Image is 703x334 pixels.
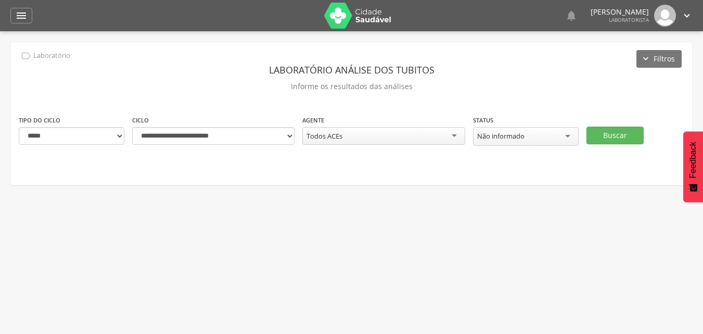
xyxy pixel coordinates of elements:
[586,127,644,144] button: Buscar
[306,131,342,141] div: Todos ACEs
[591,8,649,16] p: [PERSON_NAME]
[683,131,703,202] button: Feedback - Mostrar pesquisa
[688,142,698,178] span: Feedback
[565,9,578,22] i: 
[565,5,578,27] a: 
[681,5,693,27] a: 
[33,52,70,60] p: Laboratório
[20,50,32,61] i: 
[19,60,684,79] header: Laboratório análise dos tubitos
[477,131,525,141] div: Não informado
[15,9,28,22] i: 
[636,50,682,68] button: Filtros
[473,116,493,125] label: Status
[19,79,684,94] p: Informe os resultados das análises
[302,116,324,125] label: Agente
[10,8,32,23] a: 
[19,116,60,125] label: Tipo do ciclo
[681,10,693,21] i: 
[132,116,149,125] label: Ciclo
[609,16,649,23] span: Laboratorista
